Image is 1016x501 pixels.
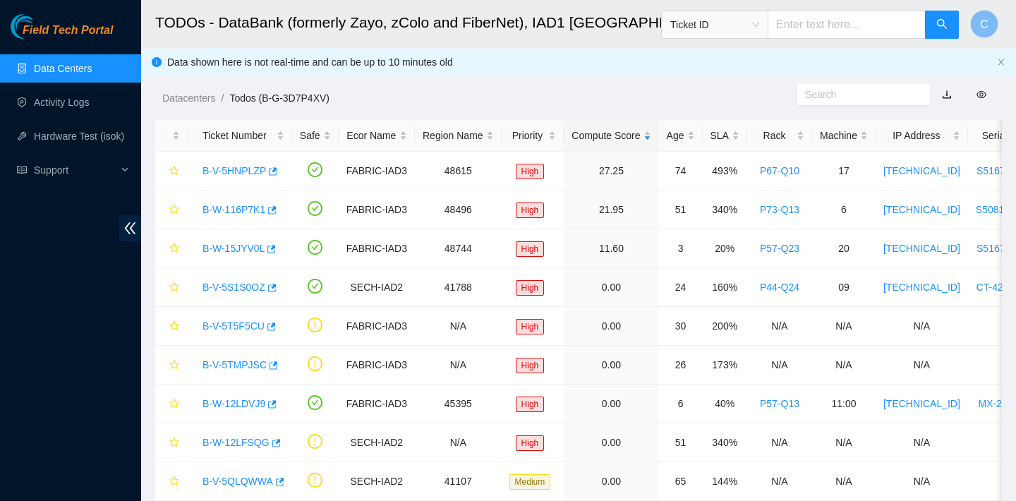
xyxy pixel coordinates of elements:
button: star [163,315,180,337]
span: star [169,282,179,294]
button: star [163,276,180,298]
span: High [516,319,545,334]
td: N/A [415,346,502,385]
td: SECH-IAD2 [339,423,415,462]
td: 11:00 [812,385,876,423]
td: SECH-IAD2 [339,268,415,307]
a: [TECHNICAL_ID] [883,165,960,176]
span: star [169,205,179,216]
span: star [169,476,179,488]
span: Medium [509,474,551,490]
td: FABRIC-IAD3 [339,346,415,385]
td: 74 [659,152,703,191]
td: FABRIC-IAD3 [339,307,415,346]
td: N/A [747,307,812,346]
span: Ticket ID [670,14,759,35]
td: FABRIC-IAD3 [339,385,415,423]
span: close [997,58,1005,66]
td: 17 [812,152,876,191]
img: Akamai Technologies [11,14,71,39]
span: exclamation-circle [308,434,322,449]
span: High [516,164,545,179]
td: N/A [812,307,876,346]
span: star [169,243,179,255]
td: 20 [812,229,876,268]
td: 21.95 [564,191,658,229]
a: P44-Q24 [760,282,799,293]
span: search [936,18,948,32]
td: N/A [747,346,812,385]
span: eye [976,90,986,99]
td: 0.00 [564,346,658,385]
td: N/A [747,423,812,462]
button: star [163,198,180,221]
td: 48615 [415,152,502,191]
td: 0.00 [564,423,658,462]
a: B-W-15JYV0L [202,243,265,254]
button: star [163,159,180,182]
span: check-circle [308,201,322,216]
td: 200% [703,307,747,346]
td: 51 [659,423,703,462]
a: B-V-5HNPLZP [202,165,266,176]
td: 0.00 [564,462,658,501]
td: 40% [703,385,747,423]
button: C [970,10,998,38]
a: P57-Q13 [760,398,799,409]
span: read [17,165,27,175]
span: C [980,16,988,33]
span: star [169,166,179,177]
span: High [516,435,545,451]
span: High [516,280,545,296]
td: FABRIC-IAD3 [339,152,415,191]
button: star [163,470,180,493]
a: [TECHNICAL_ID] [883,243,960,254]
td: N/A [876,307,968,346]
span: Support [34,156,117,184]
a: Datacenters [162,92,215,104]
a: download [942,89,952,100]
button: star [163,431,180,454]
td: 160% [703,268,747,307]
td: 41788 [415,268,502,307]
span: High [516,241,545,257]
span: exclamation-circle [308,318,322,332]
td: N/A [876,346,968,385]
a: P67-Q10 [760,165,799,176]
td: 3 [659,229,703,268]
span: check-circle [308,162,322,177]
td: N/A [415,307,502,346]
td: 0.00 [564,268,658,307]
span: High [516,397,545,412]
span: check-circle [308,395,322,410]
a: B-V-5QLQWWA [202,476,273,487]
td: SECH-IAD2 [339,462,415,501]
td: 45395 [415,385,502,423]
span: star [169,437,179,449]
td: 30 [659,307,703,346]
a: Hardware Test (isok) [34,131,124,142]
a: B-W-12LDVJ9 [202,398,265,409]
td: N/A [812,346,876,385]
a: B-W-12LFSQG [202,437,270,448]
a: Activity Logs [34,97,90,108]
td: N/A [876,423,968,462]
button: search [925,11,959,39]
button: star [163,354,180,376]
td: 11.60 [564,229,658,268]
td: N/A [812,462,876,501]
a: B-V-5T5F5CU [202,320,265,332]
span: High [516,358,545,373]
td: 173% [703,346,747,385]
td: 27.25 [564,152,658,191]
td: 340% [703,191,747,229]
span: High [516,203,545,218]
span: star [169,399,179,410]
input: Search [805,87,911,102]
a: [TECHNICAL_ID] [883,282,960,293]
td: 09 [812,268,876,307]
input: Enter text here... [768,11,926,39]
button: download [931,83,962,106]
td: 41107 [415,462,502,501]
span: exclamation-circle [308,356,322,371]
